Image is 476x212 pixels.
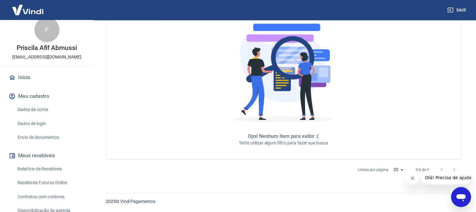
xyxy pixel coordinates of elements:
[358,167,388,173] p: Linhas por página
[416,167,429,173] p: 0-0 de 0
[8,89,86,103] button: Meu cadastro
[4,4,53,9] span: Olá! Precisa de ajuda?
[15,176,86,189] a: Recebíveis Futuros Online
[446,4,468,16] button: Sair
[421,171,471,184] iframe: Mensagem da empresa
[106,198,461,205] p: 2025 ©
[15,103,86,116] a: Dados da conta
[8,0,48,19] img: Vindi
[17,45,77,51] p: Priscila Afif Abmussi
[8,149,86,163] button: Meus recebíveis
[15,131,86,144] a: Envio de documentos
[12,54,81,60] p: [EMAIL_ADDRESS][DOMAIN_NAME]
[239,140,328,145] span: Tente utilizar algum filtro para fazer sua busca
[451,187,471,207] iframe: Botão para abrir a janela de mensagens
[391,165,406,174] div: 20
[34,17,59,42] div: P
[15,163,86,175] a: Relatório de Recebíveis
[15,117,86,130] a: Dados de login
[228,20,339,130] img: Nenhum item encontrado
[120,199,156,204] a: Vindi Pagamentos
[15,190,86,203] a: Contratos com credores
[248,133,319,139] span: Ops! Nenhum item para exibir :(
[406,172,419,184] iframe: Fechar mensagem
[8,71,86,84] a: Início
